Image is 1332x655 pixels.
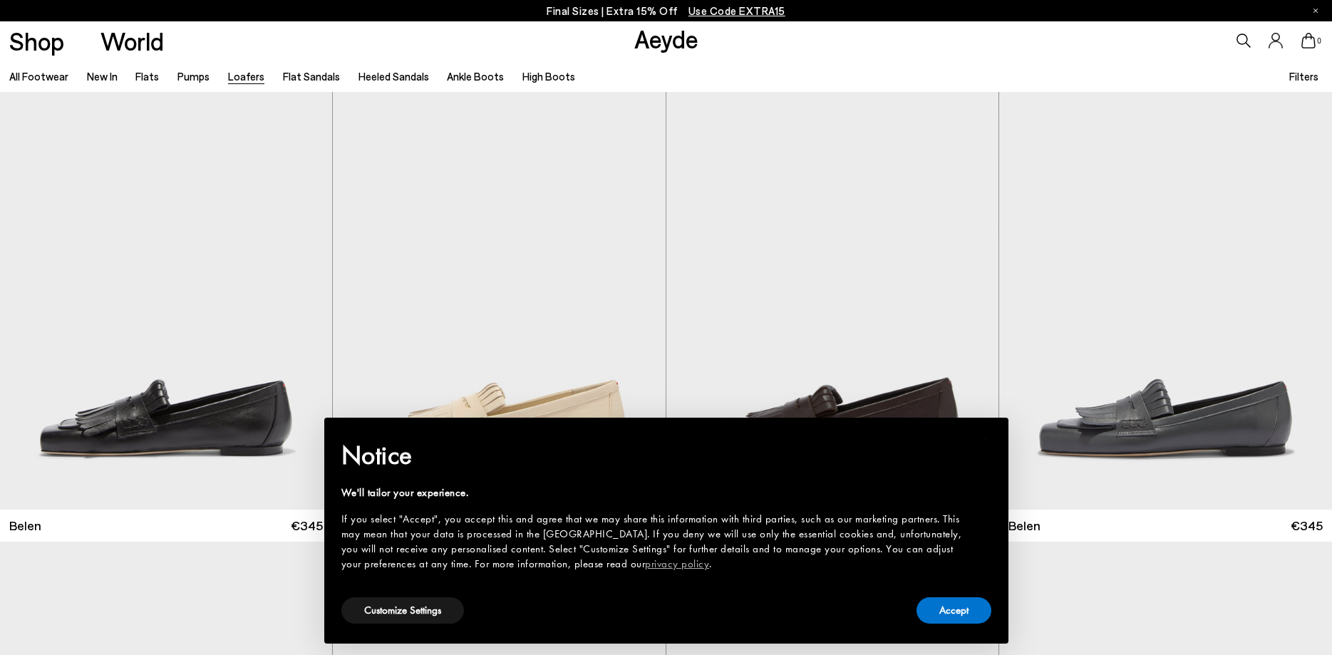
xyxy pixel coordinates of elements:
a: All Footwear [9,70,68,83]
a: Ankle Boots [447,70,504,83]
a: privacy policy [645,557,709,571]
h2: Notice [341,437,969,474]
span: Navigate to /collections/ss25-final-sizes [688,4,785,17]
div: If you select "Accept", you accept this and agree that we may share this information with third p... [341,512,969,572]
div: 2 / 6 [998,92,1331,510]
a: Belen €345 [999,510,1332,542]
span: Filters [1289,70,1318,83]
div: 1 / 6 [666,92,998,510]
a: 0 [1301,33,1316,48]
span: 0 [1316,37,1323,45]
a: Aeyde [634,24,698,53]
span: €345 [1291,517,1323,535]
div: We'll tailor your experience. [341,485,969,500]
button: Accept [917,597,991,624]
span: Belen [9,517,41,535]
a: New In [87,70,118,83]
a: Shop [9,29,64,53]
span: Belen [1008,517,1041,535]
a: Loafers [228,70,264,83]
a: Flat Sandals [283,70,340,83]
span: €345 [291,517,323,535]
button: Close this notice [969,422,1003,456]
span: × [981,428,990,450]
button: Customize Settings [341,597,464,624]
a: Heeled Sandals [358,70,429,83]
a: 6 / 6 1 / 6 2 / 6 3 / 6 4 / 6 5 / 6 6 / 6 1 / 6 Next slide Previous slide [666,92,998,510]
img: Belen Tassel Loafers [333,92,665,510]
a: Flats [135,70,159,83]
a: Pumps [177,70,210,83]
p: Final Sizes | Extra 15% Off [547,2,785,20]
img: Belen Tassel Loafers [999,92,1332,510]
a: High Boots [522,70,575,83]
a: World [100,29,164,53]
img: Belen Tassel Loafers [666,92,998,510]
img: Belen Tassel Loafers [998,92,1331,510]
